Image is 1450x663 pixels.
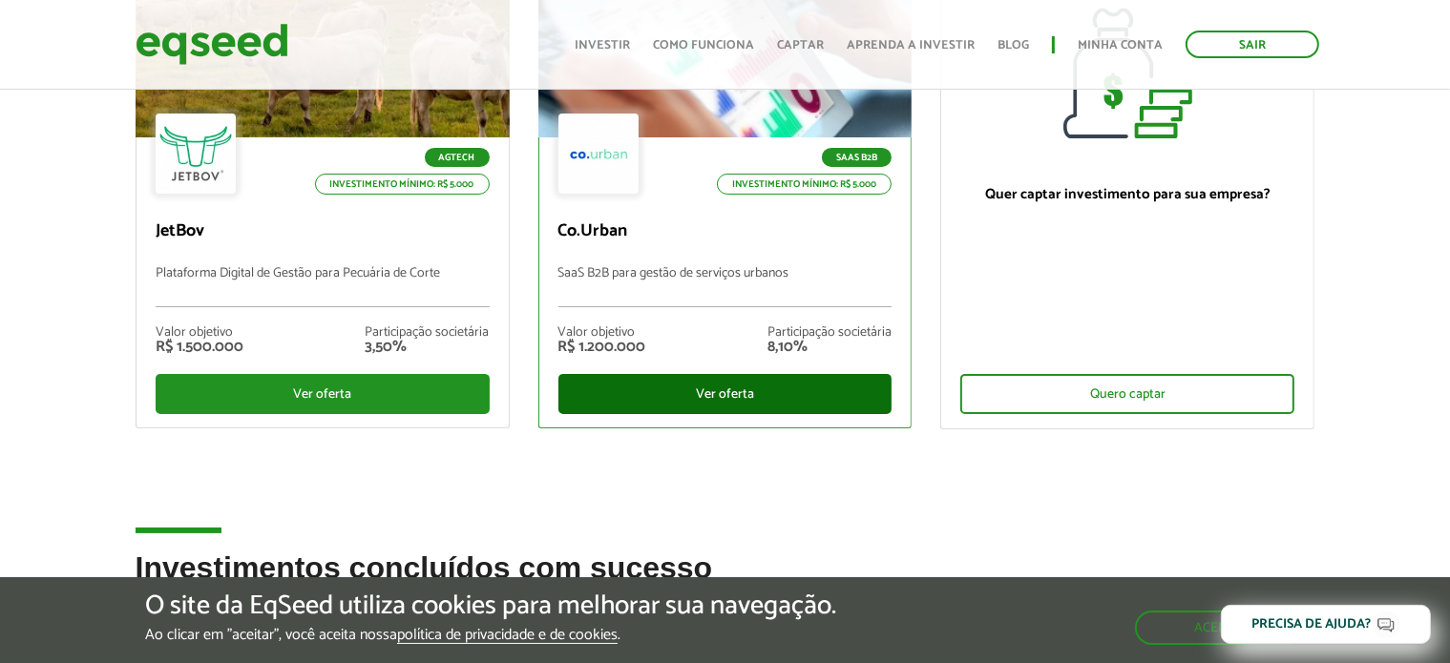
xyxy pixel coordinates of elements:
a: Blog [998,39,1029,52]
a: Minha conta [1078,39,1163,52]
div: 3,50% [366,340,490,355]
p: Plataforma Digital de Gestão para Pecuária de Corte [156,266,490,307]
a: Investir [575,39,630,52]
a: Aprenda a investir [847,39,975,52]
div: 8,10% [767,340,892,355]
a: Como funciona [653,39,754,52]
p: Investimento mínimo: R$ 5.000 [717,174,892,195]
p: SaaS B2B para gestão de serviços urbanos [558,266,893,307]
p: JetBov [156,221,490,242]
div: Valor objetivo [558,326,646,340]
div: R$ 1.500.000 [156,340,243,355]
p: Co.Urban [558,221,893,242]
div: Valor objetivo [156,326,243,340]
p: Investimento mínimo: R$ 5.000 [315,174,490,195]
a: política de privacidade e de cookies [397,628,618,644]
a: Captar [777,39,824,52]
h5: O site da EqSeed utiliza cookies para melhorar sua navegação. [145,591,836,621]
div: Quero captar [960,374,1294,414]
p: Quer captar investimento para sua empresa? [960,186,1294,203]
p: SaaS B2B [822,148,892,167]
h2: Investimentos concluídos com sucesso [136,551,1315,613]
div: Participação societária [366,326,490,340]
button: Aceitar [1135,611,1305,645]
div: Participação societária [767,326,892,340]
img: EqSeed [136,19,288,70]
div: Ver oferta [558,374,893,414]
p: Ao clicar em "aceitar", você aceita nossa . [145,626,836,644]
p: Agtech [425,148,490,167]
div: R$ 1.200.000 [558,340,646,355]
div: Ver oferta [156,374,490,414]
a: Sair [1186,31,1319,58]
